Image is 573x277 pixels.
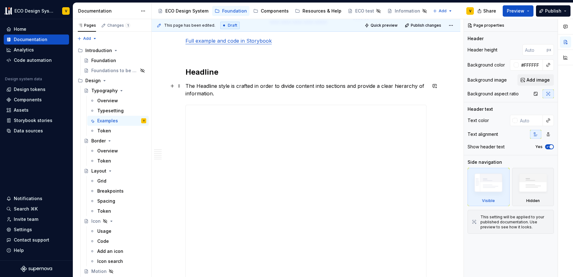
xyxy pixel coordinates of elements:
div: Token [97,158,111,164]
span: Publish changes [411,23,441,28]
a: Code automation [4,55,69,65]
a: Analytics [4,45,69,55]
span: 1 [125,23,130,28]
div: Examples [97,118,118,124]
div: This setting will be applied to your published documentation. Use preview to see how it looks. [480,215,550,230]
div: Icon search [97,258,123,264]
div: Motion [91,268,107,274]
div: Home [14,26,26,32]
a: ECO test [345,6,383,16]
span: Add image [527,77,550,83]
div: Text color [468,117,489,124]
button: Quick preview [363,21,400,30]
div: Data sources [14,128,43,134]
div: Border [91,138,106,144]
div: Help [14,247,24,253]
a: Usage [87,226,149,236]
a: Foundations to be published [81,66,149,76]
a: Typography [81,86,149,96]
div: Visible [468,168,510,206]
div: Introduction [85,47,112,54]
div: Code [97,238,109,244]
div: Visible [482,198,495,203]
div: Layout [91,168,106,174]
div: Background color [468,62,505,68]
div: Overview [97,148,118,154]
div: Foundation [91,57,116,64]
a: Code [87,236,149,246]
span: Publish [545,8,561,14]
button: Add [431,7,454,15]
div: Token [97,128,111,134]
div: V [65,8,67,13]
span: This page has been edited. [164,23,215,28]
div: Background aspect ratio [468,91,519,97]
svg: Supernova Logo [21,266,52,272]
div: Code automation [14,57,52,63]
div: Components [14,97,42,103]
div: ECO Design System [165,8,208,14]
button: Contact support [4,235,69,245]
div: Token [97,208,111,214]
div: Typesetting [97,108,124,114]
a: Design tokens [4,84,69,94]
a: Components [251,6,291,16]
label: Yes [535,144,543,149]
div: Spacing [97,198,115,204]
a: Full example and code in Storybook [185,38,272,44]
a: Foundation [212,6,249,16]
a: Grid [87,176,149,186]
input: Auto [519,59,543,71]
a: Typesetting [87,106,149,116]
div: Hidden [526,198,540,203]
a: Documentation [4,35,69,45]
a: Breakpoints [87,186,149,196]
div: Overview [97,98,118,104]
div: Show header text [468,144,505,150]
button: ECO Design SystemV [1,4,72,18]
a: Overview [87,146,149,156]
a: Add an icon [87,246,149,256]
p: The Headline style is crafted in order to divide content into sections and provide a clear hierar... [185,82,426,97]
a: Overview [87,96,149,106]
a: Settings [4,225,69,235]
div: Notifications [14,195,42,202]
div: Hidden [512,168,554,206]
span: Share [483,8,496,14]
div: Search ⌘K [14,206,38,212]
div: Design system data [5,77,42,82]
span: Preview [507,8,524,14]
div: Text alignment [468,131,498,137]
a: Storybook stories [4,115,69,125]
span: Add [83,36,91,41]
div: V [143,118,145,124]
div: Information [395,8,420,14]
a: Invite team [4,214,69,224]
div: Design [85,77,101,84]
div: Components [261,8,289,14]
a: Icon search [87,256,149,266]
div: Changes [107,23,130,28]
div: Analytics [14,47,34,53]
div: Header [468,35,484,42]
input: Auto [522,44,547,56]
a: Spacing [87,196,149,206]
h2: Headline [185,67,426,77]
div: Invite team [14,216,38,222]
div: Settings [14,226,32,233]
button: Preview [503,5,533,17]
a: Information [385,6,430,16]
img: f0abbffb-d71d-4d32-b858-d34959bbcc23.png [4,7,12,15]
div: Background image [468,77,507,83]
a: Data sources [4,126,69,136]
span: Add [439,8,447,13]
div: Documentation [14,36,47,43]
a: Foundation [81,56,149,66]
div: Grid [97,178,106,184]
a: Token [87,156,149,166]
a: Token [87,206,149,216]
a: ECO Design System [155,6,211,16]
div: Documentation [78,8,137,14]
div: Storybook stories [14,117,52,124]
